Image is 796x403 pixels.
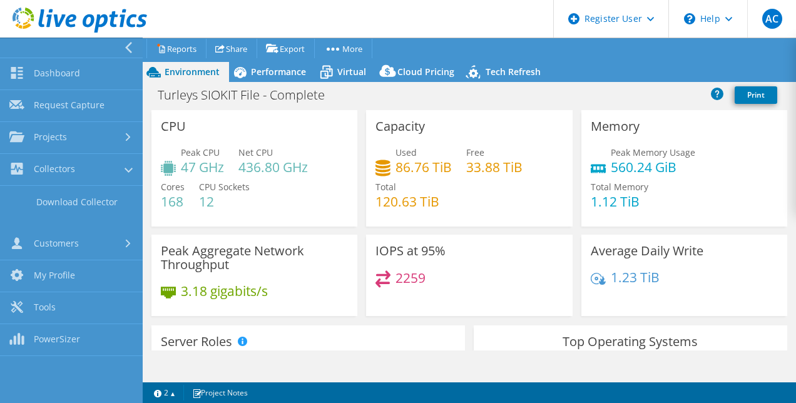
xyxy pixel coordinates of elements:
[181,284,268,298] h4: 3.18 gigabits/s
[251,66,306,78] span: Performance
[161,195,185,208] h4: 168
[181,160,224,174] h4: 47 GHz
[257,39,315,58] a: Export
[146,39,207,58] a: Reports
[145,385,184,400] a: 2
[375,195,439,208] h4: 120.63 TiB
[591,181,648,193] span: Total Memory
[466,160,523,174] h4: 33.88 TiB
[181,146,220,158] span: Peak CPU
[314,39,372,58] a: More
[762,9,782,29] span: AC
[591,195,648,208] h4: 1.12 TiB
[161,244,348,272] h3: Peak Aggregate Network Throughput
[375,120,425,133] h3: Capacity
[199,181,250,193] span: CPU Sockets
[591,120,640,133] h3: Memory
[395,146,417,158] span: Used
[735,86,777,104] a: Print
[397,66,454,78] span: Cloud Pricing
[165,66,220,78] span: Environment
[611,146,695,158] span: Peak Memory Usage
[395,271,426,285] h4: 2259
[486,66,541,78] span: Tech Refresh
[199,195,250,208] h4: 12
[161,335,232,349] h3: Server Roles
[161,120,186,133] h3: CPU
[161,181,185,193] span: Cores
[183,385,257,400] a: Project Notes
[483,335,778,349] h3: Top Operating Systems
[591,244,703,258] h3: Average Daily Write
[395,160,452,174] h4: 86.76 TiB
[206,39,257,58] a: Share
[375,244,446,258] h3: IOPS at 95%
[611,270,660,284] h4: 1.23 TiB
[337,66,366,78] span: Virtual
[466,146,484,158] span: Free
[611,160,695,174] h4: 560.24 GiB
[684,13,695,24] svg: \n
[238,146,273,158] span: Net CPU
[238,160,308,174] h4: 436.80 GHz
[152,88,344,102] h1: Turleys SIOKIT File - Complete
[375,181,396,193] span: Total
